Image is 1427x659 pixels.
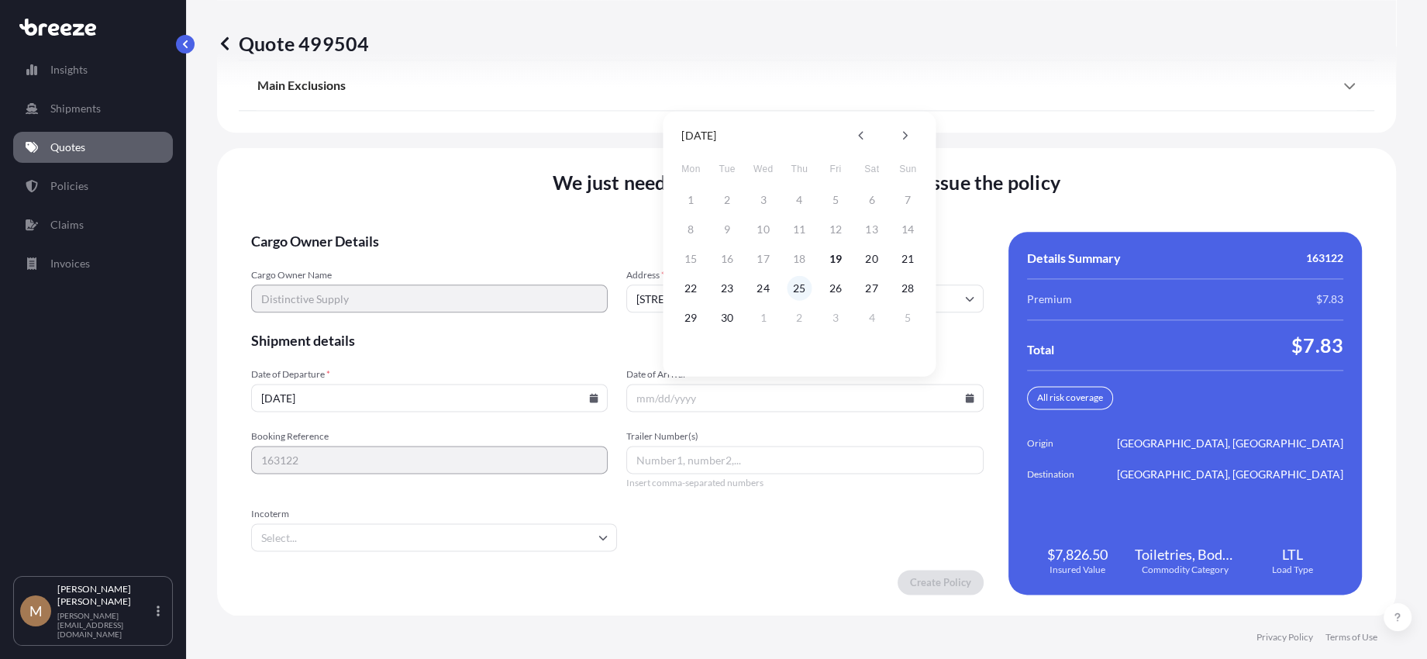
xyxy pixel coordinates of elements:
button: 20 [860,247,884,271]
button: 4 [860,305,884,330]
span: [GEOGRAPHIC_DATA], [GEOGRAPHIC_DATA] [1117,467,1343,482]
span: Toiletries, Body Lotions and Hair/Dental Care Products [1134,545,1236,564]
span: 163122 [1306,250,1343,266]
button: 25 [787,276,812,301]
button: 24 [751,276,776,301]
input: Select... [251,523,617,551]
a: Privacy Policy [1256,631,1313,643]
span: Monday [677,154,705,185]
a: Policies [13,171,173,202]
span: $7.83 [1316,292,1343,307]
p: Shipments [50,101,101,116]
span: Saturday [858,154,886,185]
span: Premium [1027,292,1072,307]
span: Tuesday [713,154,741,185]
button: 3 [823,305,848,330]
button: 26 [823,276,848,301]
button: Create Policy [898,570,984,595]
span: Address [626,269,983,281]
div: [DATE] [681,126,716,145]
span: We just need a few more details before we issue the policy [553,170,1060,195]
span: Cargo Owner Name [251,269,608,281]
button: 27 [860,276,884,301]
span: Origin [1027,436,1114,451]
a: Invoices [13,248,173,279]
button: 19 [823,247,848,271]
span: Friday [822,154,850,185]
input: mm/dd/yyyy [626,384,983,412]
span: Incoterm [251,508,617,520]
span: Booking Reference [251,430,608,443]
button: 1 [751,305,776,330]
p: Policies [50,178,88,194]
div: All risk coverage [1027,386,1113,409]
a: Shipments [13,93,173,124]
span: $7.83 [1291,333,1343,357]
p: Quotes [50,140,85,155]
input: Cargo owner address [626,285,983,312]
span: Thursday [785,154,813,185]
p: Claims [50,217,84,233]
span: Insured Value [1050,564,1105,576]
span: Insert comma-separated numbers [626,477,983,489]
p: Invoices [50,256,90,271]
button: 5 [895,305,920,330]
p: Quote 499504 [217,31,369,56]
button: 29 [678,305,703,330]
span: Date of Departure [251,368,608,381]
button: 23 [715,276,739,301]
span: Destination [1027,467,1114,482]
button: 21 [895,247,920,271]
span: Details Summary [1027,250,1121,266]
span: M [29,603,43,619]
button: 22 [678,276,703,301]
input: mm/dd/yyyy [251,384,608,412]
input: Number1, number2,... [626,446,983,474]
a: Claims [13,209,173,240]
p: [PERSON_NAME] [PERSON_NAME] [57,583,153,608]
button: 2 [787,305,812,330]
span: Commodity Category [1142,564,1229,576]
span: Sunday [894,154,922,185]
span: Total [1027,342,1054,357]
span: Wednesday [750,154,777,185]
span: Trailer Number(s) [626,430,983,443]
p: Insights [50,62,88,78]
span: Shipment details [251,331,984,350]
span: Cargo Owner Details [251,232,984,250]
span: Load Type [1272,564,1313,576]
input: Your internal reference [251,446,608,474]
span: $7,826.50 [1047,545,1108,564]
span: LTL [1282,545,1303,564]
a: Insights [13,54,173,85]
a: Quotes [13,132,173,163]
button: 28 [895,276,920,301]
span: [GEOGRAPHIC_DATA], [GEOGRAPHIC_DATA] [1117,436,1343,451]
button: 30 [715,305,739,330]
p: [PERSON_NAME][EMAIL_ADDRESS][DOMAIN_NAME] [57,611,153,639]
a: Terms of Use [1325,631,1377,643]
span: Date of Arrival [626,368,983,381]
p: Create Policy [910,574,971,590]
